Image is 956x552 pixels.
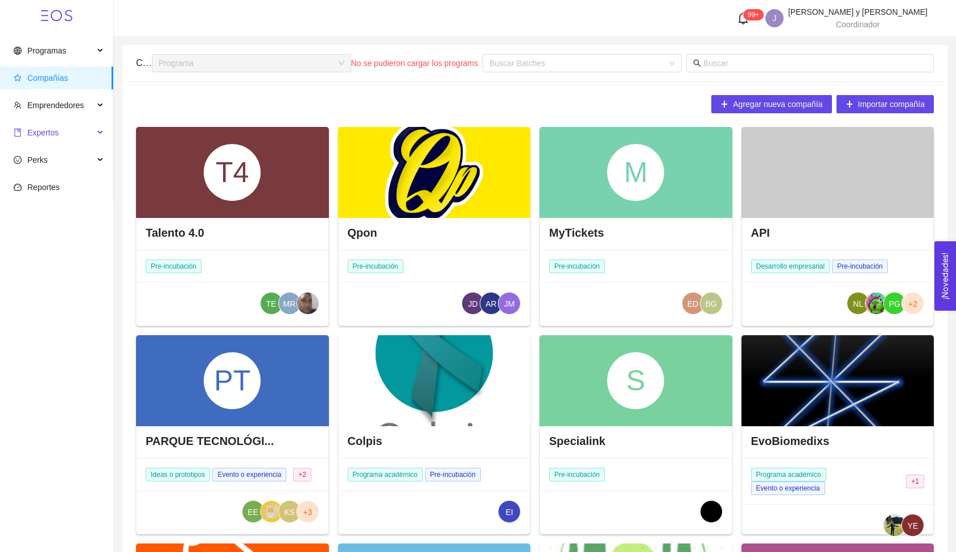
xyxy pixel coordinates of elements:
span: Pre-incubación [549,468,605,481]
h4: API [751,225,770,241]
span: Programa académico [348,468,423,481]
input: Buscar [703,57,927,69]
div: S [607,352,664,409]
span: global [14,47,22,55]
span: JD [468,293,477,315]
span: smile [14,156,22,164]
img: 1630538014376-yo4.jfif [884,514,905,536]
h4: Qpon [348,225,377,241]
span: Ideas o prototipos [146,468,210,481]
h4: Specialink [549,433,605,449]
span: Pre-incubación [425,468,481,481]
span: star [14,74,22,82]
button: plusImportar compañía [836,95,934,113]
button: plusAgregar nueva compañía [711,95,831,113]
h4: PARQUE TECNOLÓGI... [146,433,274,449]
h4: MyTickets [549,225,604,241]
span: MR [283,293,296,315]
span: Programa académico [751,468,826,481]
span: + 1 [906,475,924,488]
span: plus [846,100,854,109]
div: T4 [204,144,261,201]
div: Compañías [136,47,152,79]
span: Emprendedores [27,101,84,110]
span: TE [266,293,277,315]
span: bell [737,12,749,24]
span: AR [485,293,496,315]
span: Evento o experiencia [212,468,286,481]
span: Coordinador [836,20,880,29]
span: search [693,59,701,67]
span: Perks [27,155,48,164]
span: Reportes [27,183,60,192]
span: book [14,129,22,137]
span: J [772,9,776,27]
span: Agregar nueva compañía [733,98,822,110]
span: team [14,101,22,109]
button: Open Feedback Widget [934,241,956,311]
span: +3 [303,501,312,524]
span: Pre-incubación [832,259,888,273]
span: dashboard [14,183,22,191]
span: Programas [27,46,66,55]
img: 1627934031957-ex2.PNG [261,501,282,522]
h4: EvoBiomedixs [751,433,830,449]
span: Expertos [27,128,59,137]
span: Pre-incubación [146,259,201,273]
span: YE [908,514,918,537]
span: + 2 [293,468,311,481]
span: JM [504,293,515,315]
img: 1721755867606-Messenger_creation_6f521ea6-0f0a-4e58-b525-a5cdd7c22d8e.png [297,293,319,314]
span: BG [705,293,716,315]
span: No se pudieron cargar los programs [351,59,478,68]
span: KS [284,501,295,524]
span: Pre-incubación [549,259,605,273]
sup: 126 [743,9,764,20]
span: plus [720,100,728,109]
span: Pre-incubación [348,259,403,273]
span: PG [889,293,900,315]
span: ED [687,293,698,315]
span: Evento o experiencia [751,481,825,495]
img: 1622143217290-1BDCB910-38B9-4DF9-80AC-4AF51AE2C8D5.jpeg [700,501,722,522]
span: Importar compañía [858,98,925,110]
div: M [607,144,664,201]
span: EE [248,501,258,524]
span: NL [853,293,863,315]
h4: Talento 4.0 [146,225,204,241]
span: Compañías [27,73,68,83]
span: +2 [908,293,917,315]
h4: Colpis [348,433,382,449]
img: 1741290918138-Loro%20fiestero.png [866,293,887,314]
span: EI [505,501,513,524]
span: Desarrollo empresarial [751,259,830,273]
div: PT [204,352,261,409]
span: [PERSON_NAME] y [PERSON_NAME] [788,7,928,17]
